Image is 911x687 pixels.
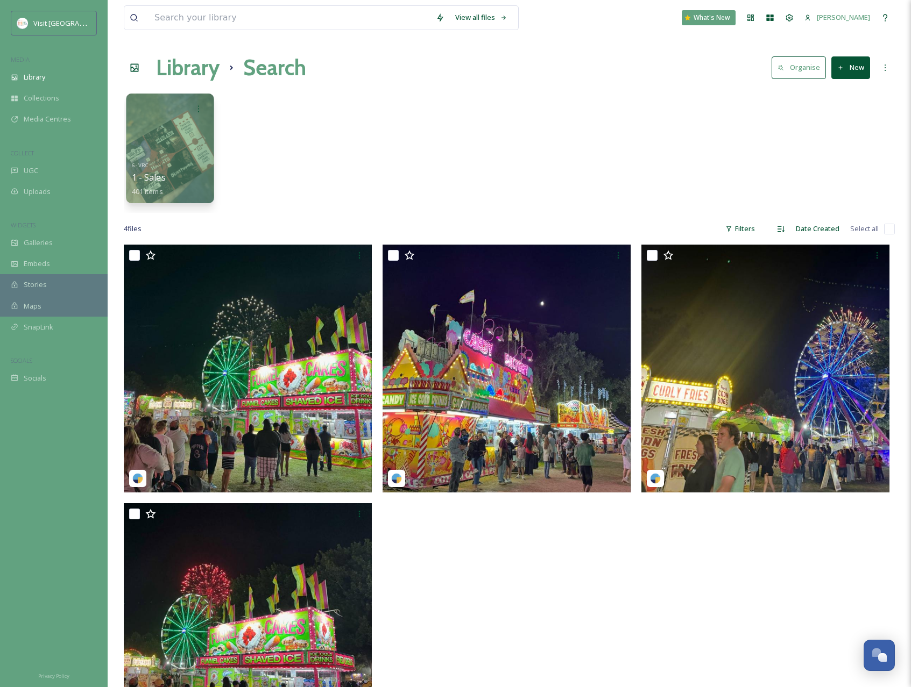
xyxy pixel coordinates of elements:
a: Organise [772,56,831,78]
img: snapsea-logo.png [132,473,143,484]
div: Date Created [790,218,845,239]
span: 401 items [132,186,163,196]
a: Privacy Policy [38,669,69,682]
span: Privacy Policy [38,672,69,679]
img: rosales_funnelcake-18043901240290269.jpeg [383,245,631,492]
span: COLLECT [11,149,34,157]
img: snapsea-logo.png [650,473,661,484]
span: Media Centres [24,114,71,124]
span: SOCIALS [11,356,32,364]
span: 1 - Sales [132,171,166,183]
h1: Search [243,52,306,84]
img: snapsea-logo.png [391,473,402,484]
span: Galleries [24,238,53,248]
span: MEDIA [11,55,30,63]
span: [PERSON_NAME] [817,12,870,22]
span: Maps [24,301,41,311]
a: [PERSON_NAME] [799,7,875,28]
input: Search your library [149,6,430,30]
span: Library [24,72,45,82]
span: UGC [24,166,38,176]
button: Organise [772,56,826,78]
span: 6 - VRC [132,161,149,168]
span: SnapLink [24,322,53,332]
img: rosales_funnelcake-17861702949374527.jpeg [124,245,372,492]
span: 4 file s [124,224,142,234]
a: Library [156,52,220,84]
span: WIDGETS [11,221,36,229]
span: Socials [24,373,46,383]
a: 6 - VRC1 - Sales401 items [132,159,166,196]
img: images.png [17,18,28,28]
img: rosales_funnelcake-17948559050863157.jpeg [641,245,889,492]
span: Uploads [24,187,51,197]
div: Filters [720,218,760,239]
a: What's New [682,10,736,25]
span: Embeds [24,259,50,269]
a: View all files [450,7,513,28]
span: Collections [24,93,59,103]
span: Visit [GEOGRAPHIC_DATA][PERSON_NAME] [33,18,170,28]
button: Open Chat [864,640,895,671]
span: Select all [850,224,879,234]
button: New [831,56,870,78]
span: Stories [24,280,47,290]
